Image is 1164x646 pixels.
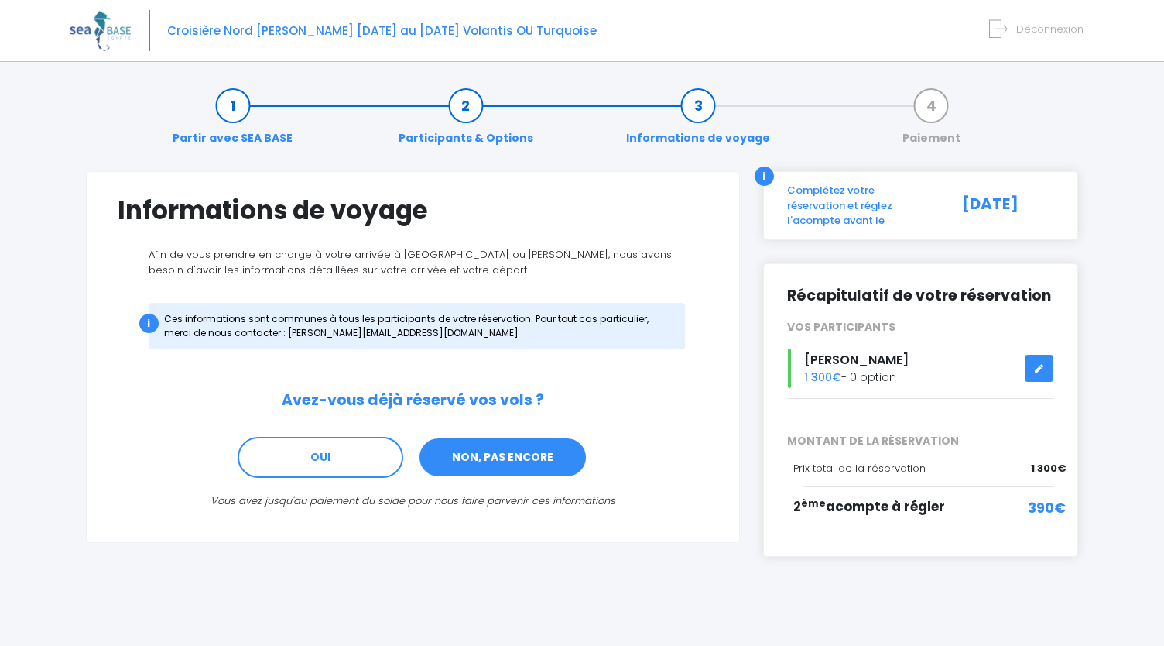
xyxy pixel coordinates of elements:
[775,319,1066,335] div: VOS PARTICIPANTS
[775,183,945,229] div: Complétez votre réservation et réglez l'acompte avant le
[418,437,587,479] a: NON, PAS ENCORE
[118,195,708,225] h1: Informations de voyage
[793,497,945,516] span: 2 acompte à régler
[149,303,685,349] div: Ces informations sont communes à tous les participants de votre réservation. Pour tout cas partic...
[775,349,1066,388] div: - 0 option
[804,351,909,369] span: [PERSON_NAME]
[391,98,541,146] a: Participants & Options
[804,369,841,385] span: 1 300€
[775,433,1066,449] span: MONTANT DE LA RÉSERVATION
[1028,497,1066,518] span: 390€
[793,461,926,476] span: Prix total de la réservation
[139,314,159,333] div: i
[1031,461,1066,476] span: 1 300€
[167,22,597,39] span: Croisière Nord [PERSON_NAME] [DATE] au [DATE] Volantis OU Turquoise
[238,437,403,479] a: OUI
[801,497,826,510] sup: ème
[118,247,708,277] p: Afin de vous prendre en charge à votre arrivée à [GEOGRAPHIC_DATA] ou [PERSON_NAME], nous avons b...
[787,287,1055,305] h2: Récapitulatif de votre réservation
[211,493,615,508] i: Vous avez jusqu'au paiement du solde pour nous faire parvenir ces informations
[618,98,778,146] a: Informations de voyage
[118,392,708,410] h2: Avez-vous déjà réservé vos vols ?
[165,98,300,146] a: Partir avec SEA BASE
[755,167,774,186] div: i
